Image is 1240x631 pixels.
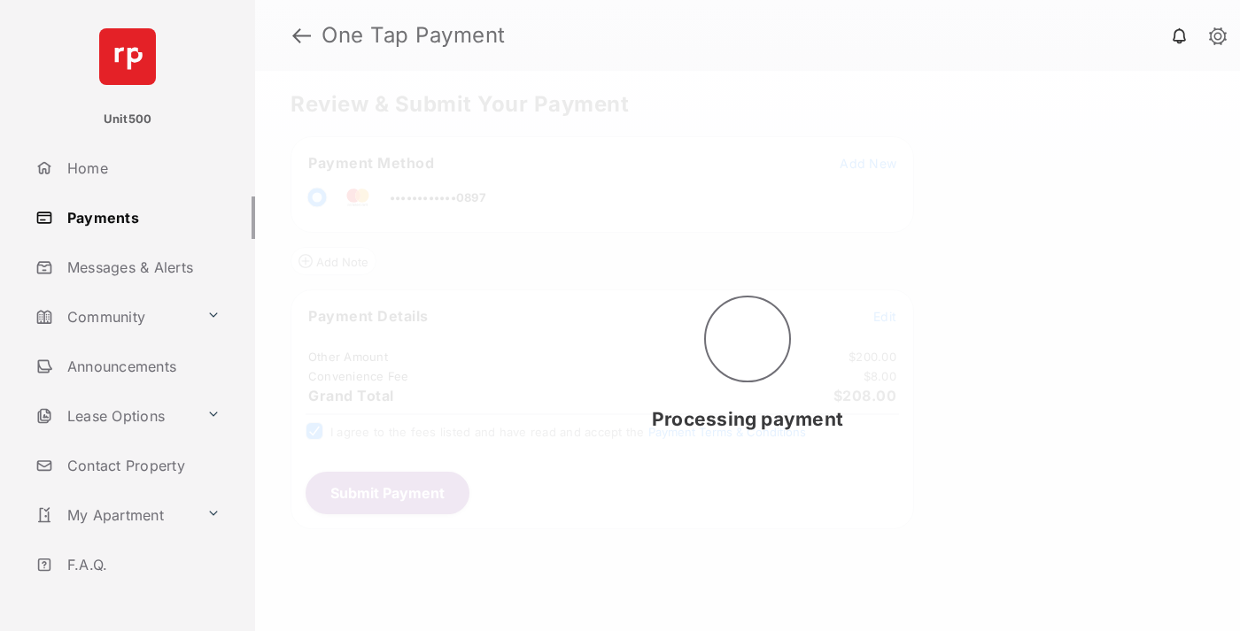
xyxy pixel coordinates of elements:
a: Community [28,296,199,338]
span: Processing payment [652,408,843,430]
a: Payments [28,196,255,239]
strong: One Tap Payment [322,25,506,46]
a: F.A.Q. [28,543,255,586]
a: Announcements [28,345,255,388]
p: Unit500 [104,111,152,128]
img: svg+xml;base64,PHN2ZyB4bWxucz0iaHR0cDovL3d3dy53My5vcmcvMjAwMC9zdmciIHdpZHRoPSI2NCIgaGVpZ2h0PSI2NC... [99,28,156,85]
a: Contact Property [28,444,255,487]
a: Home [28,147,255,189]
a: Lease Options [28,395,199,437]
a: My Apartment [28,494,199,536]
a: Messages & Alerts [28,246,255,289]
